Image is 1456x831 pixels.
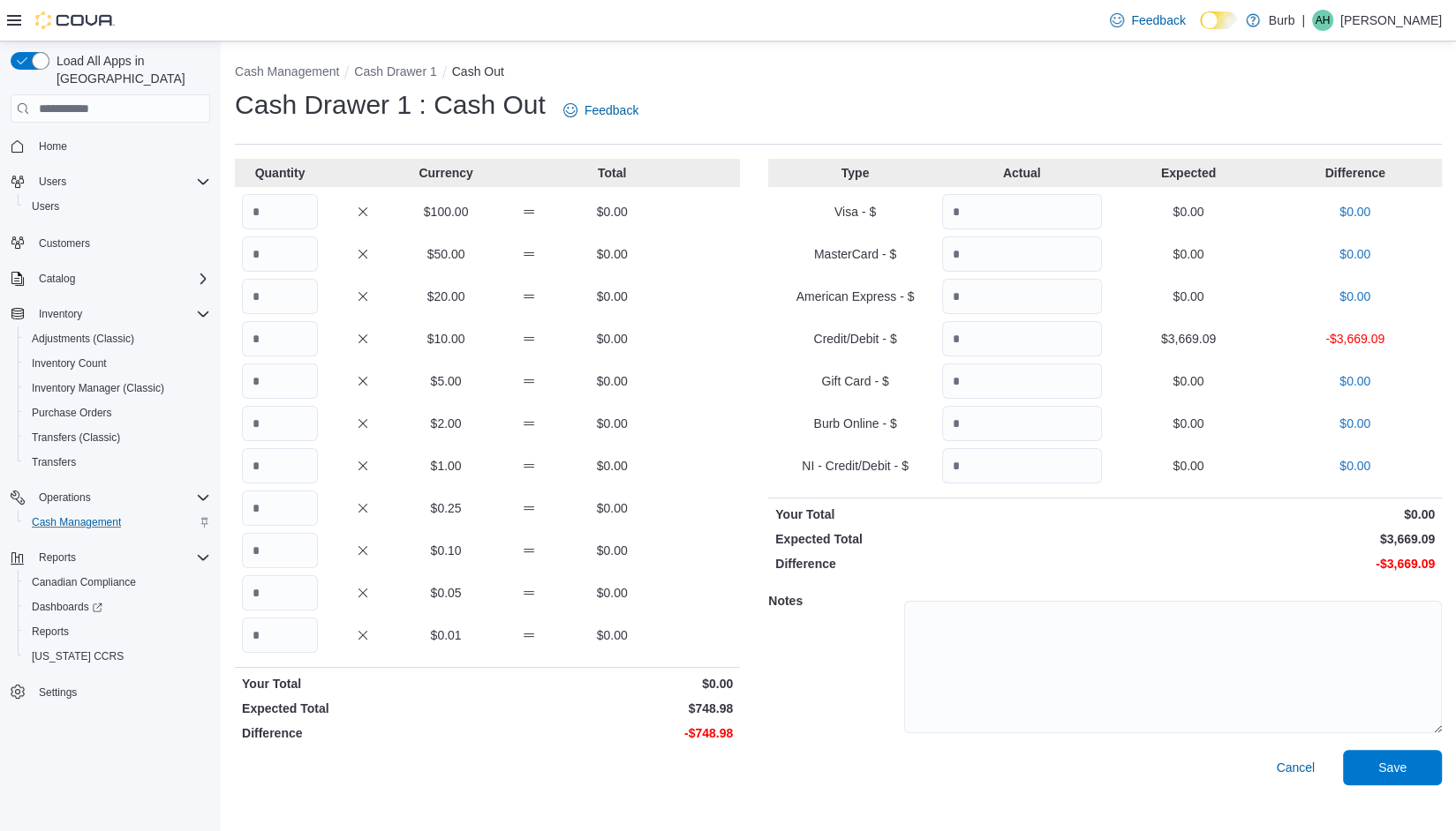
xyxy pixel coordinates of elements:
span: Load All Apps in [GEOGRAPHIC_DATA] [49,52,210,87]
p: $0.25 [408,499,484,517]
input: Quantity [942,363,1102,399]
p: Currency [408,164,484,182]
button: Cash Out [452,64,504,79]
p: $0.00 [574,542,650,559]
button: Purchase Orders [18,401,217,425]
span: Inventory Manager (Classic) [25,378,210,399]
span: Settings [32,681,210,703]
button: Inventory [4,302,217,326]
img: Cova [35,11,115,29]
p: $0.00 [1109,245,1269,263]
p: $0.01 [408,626,484,644]
a: Inventory Count [25,353,114,374]
button: Settings [4,679,217,705]
a: Feedback [556,93,645,128]
input: Quantity [942,236,1102,272]
p: Credit/Debit - $ [775,330,935,348]
span: Canadian Compliance [25,572,210,593]
a: [US_STATE] CCRS [25,646,131,667]
span: Customers [32,231,210,253]
button: Users [18,194,217,219]
a: Dashboards [18,595,217,619]
input: Quantity [242,533,318,568]
span: Home [39,139,67,153]
button: Operations [32,487,98,508]
button: Reports [4,545,217,570]
p: $0.00 [574,372,650,390]
p: $20.00 [408,288,484,305]
p: $3,669.09 [1109,330,1269,348]
p: $0.00 [574,288,650,305]
p: $0.00 [574,499,650,517]
p: $2.00 [408,415,484,432]
a: Transfers (Classic) [25,427,127,448]
a: Settings [32,682,84,703]
a: Home [32,136,74,157]
button: Save [1343,750,1442,785]
input: Quantity [242,575,318,610]
button: Transfers (Classic) [18,425,217,450]
span: Users [39,175,66,189]
p: Difference [1275,164,1435,182]
p: $1.00 [408,457,484,475]
span: Cash Management [32,515,121,529]
p: Expected Total [242,700,484,717]
p: $0.10 [408,542,484,559]
p: $0.00 [1109,203,1269,221]
button: Reports [18,619,217,644]
p: $0.00 [574,415,650,432]
input: Quantity [942,321,1102,356]
a: Feedback [1103,3,1192,38]
span: Feedback [585,101,638,119]
input: Quantity [942,194,1102,229]
span: [US_STATE] CCRS [32,649,124,663]
button: Customers [4,229,217,255]
button: Users [32,171,73,192]
button: Home [4,133,217,159]
span: Reports [39,550,76,565]
span: Users [25,196,210,217]
button: Cash Drawer 1 [354,64,436,79]
a: Inventory Manager (Classic) [25,378,171,399]
p: Expected Total [775,530,1101,548]
input: Quantity [942,279,1102,314]
span: Dashboards [25,596,210,618]
input: Quantity [242,279,318,314]
span: Save [1378,759,1407,776]
a: Purchase Orders [25,402,119,423]
p: $0.00 [1275,415,1435,432]
p: Difference [242,724,484,742]
span: Reports [32,547,210,568]
p: [PERSON_NAME] [1340,10,1442,31]
span: Reports [25,621,210,642]
p: Total [574,164,650,182]
p: $0.00 [1109,288,1269,305]
p: $748.98 [491,700,733,717]
span: Transfers [25,452,210,473]
p: $0.00 [1275,203,1435,221]
span: Inventory [32,303,210,325]
span: Adjustments (Classic) [25,328,210,349]
p: MasterCard - $ [775,245,935,263]
p: American Express - $ [775,288,935,305]
p: Actual [942,164,1102,182]
a: Canadian Compliance [25,572,143,593]
span: Inventory [39,307,82,321]
input: Quantity [242,618,318,653]
p: $0.00 [1275,245,1435,263]
p: $0.05 [408,584,484,602]
input: Quantity [242,490,318,526]
a: Dashboards [25,596,109,618]
p: $3,669.09 [1109,530,1435,548]
p: $0.00 [574,245,650,263]
p: $0.00 [1109,415,1269,432]
p: Expected [1109,164,1269,182]
p: $50.00 [408,245,484,263]
a: Cash Management [25,512,128,533]
span: Transfers (Classic) [32,430,120,445]
input: Quantity [242,236,318,272]
span: Users [32,171,210,192]
span: Inventory Count [32,356,107,371]
nav: An example of EuiBreadcrumbs [235,63,1442,84]
p: Type [775,164,935,182]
